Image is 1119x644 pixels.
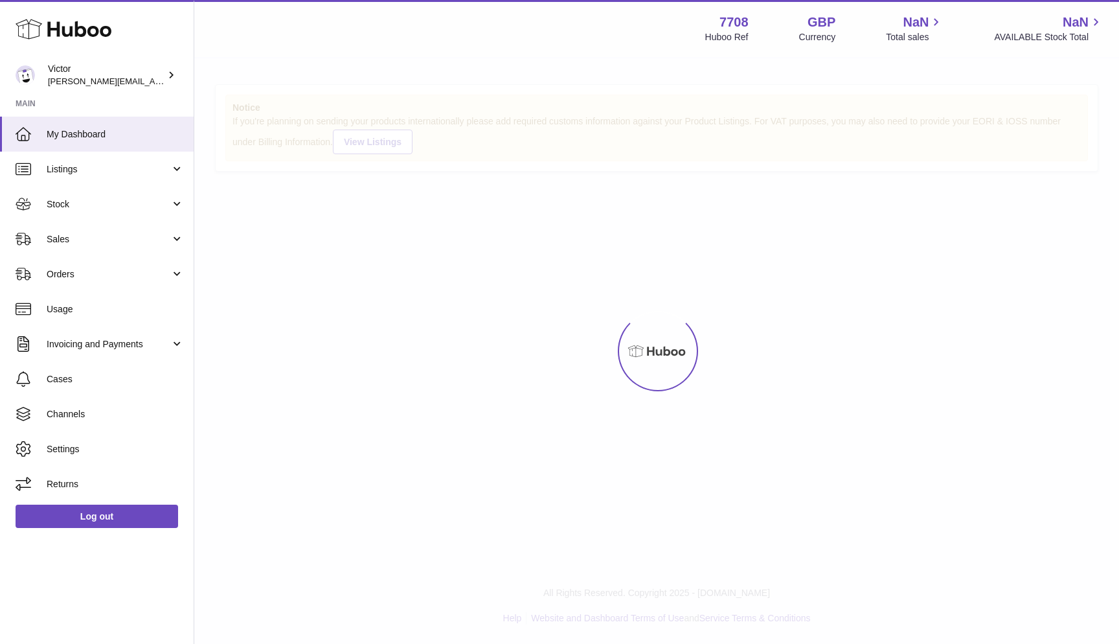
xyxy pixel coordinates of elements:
[47,443,184,455] span: Settings
[47,128,184,141] span: My Dashboard
[47,268,170,281] span: Orders
[808,14,835,31] strong: GBP
[47,408,184,420] span: Channels
[903,14,929,31] span: NaN
[994,31,1103,43] span: AVAILABLE Stock Total
[886,31,944,43] span: Total sales
[705,31,749,43] div: Huboo Ref
[47,303,184,316] span: Usage
[16,505,178,528] a: Log out
[47,163,170,176] span: Listings
[886,14,944,43] a: NaN Total sales
[1063,14,1089,31] span: NaN
[47,338,170,351] span: Invoicing and Payments
[47,233,170,246] span: Sales
[16,65,35,85] img: victor@erbology.co
[719,14,749,31] strong: 7708
[47,478,184,490] span: Returns
[48,76,260,86] span: [PERSON_NAME][EMAIL_ADDRESS][DOMAIN_NAME]
[994,14,1103,43] a: NaN AVAILABLE Stock Total
[48,63,164,87] div: Victor
[47,373,184,385] span: Cases
[799,31,836,43] div: Currency
[47,198,170,211] span: Stock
